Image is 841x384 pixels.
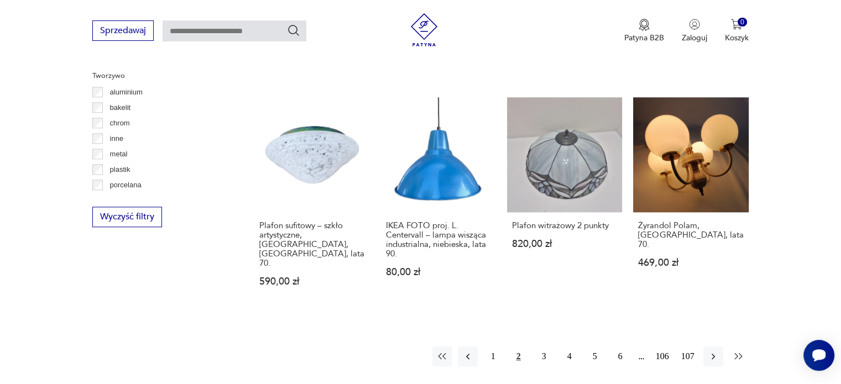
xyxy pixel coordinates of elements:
[725,33,749,43] p: Koszyk
[610,346,630,366] button: 6
[92,207,162,227] button: Wyczyść filtry
[386,267,491,277] p: 80,00 zł
[652,346,672,366] button: 106
[386,221,491,259] h3: IKEA FOTO proj. L. Centervall – lampa wisząca industrialna, niebieska, lata 90.
[254,97,369,308] a: Plafon sufitowy – szkło artystyczne, Limburg, Niemcy, lata 70.Plafon sufitowy – szkło artystyczne...
[110,102,131,114] p: bakelit
[585,346,605,366] button: 5
[408,13,441,46] img: Patyna - sklep z meblami i dekoracjami vintage
[682,19,707,43] button: Zaloguj
[624,19,664,43] button: Patyna B2B
[110,133,124,145] p: inne
[738,18,747,27] div: 0
[110,164,130,176] p: plastik
[624,19,664,43] a: Ikona medaluPatyna B2B
[110,148,128,160] p: metal
[287,24,300,37] button: Szukaj
[803,340,834,371] iframe: Smartsupp widget button
[110,194,133,207] p: porcelit
[92,70,228,82] p: Tworzywo
[560,346,579,366] button: 4
[638,258,743,267] p: 469,00 zł
[110,86,143,98] p: aluminium
[259,277,364,286] p: 590,00 zł
[689,19,700,30] img: Ikonka użytkownika
[259,221,364,268] h3: Plafon sufitowy – szkło artystyczne, [GEOGRAPHIC_DATA], [GEOGRAPHIC_DATA], lata 70.
[639,19,650,31] img: Ikona medalu
[731,19,742,30] img: Ikona koszyka
[110,179,142,191] p: porcelana
[381,97,496,308] a: IKEA FOTO proj. L. Centervall – lampa wisząca industrialna, niebieska, lata 90.IKEA FOTO proj. L....
[534,346,554,366] button: 3
[682,33,707,43] p: Zaloguj
[512,221,617,230] h3: Plafon witrażowy 2 punkty
[624,33,664,43] p: Patyna B2B
[512,239,617,249] p: 820,00 zł
[507,97,622,308] a: Plafon witrażowy 2 punktyPlafon witrażowy 2 punkty820,00 zł
[92,28,154,35] a: Sprzedawaj
[92,20,154,41] button: Sprzedawaj
[483,346,503,366] button: 1
[638,221,743,249] h3: Żyrandol Polam, [GEOGRAPHIC_DATA], lata 70.
[509,346,529,366] button: 2
[633,97,748,308] a: Żyrandol Polam, Polska, lata 70.Żyrandol Polam, [GEOGRAPHIC_DATA], lata 70.469,00 zł
[725,19,749,43] button: 0Koszyk
[110,117,130,129] p: chrom
[678,346,698,366] button: 107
